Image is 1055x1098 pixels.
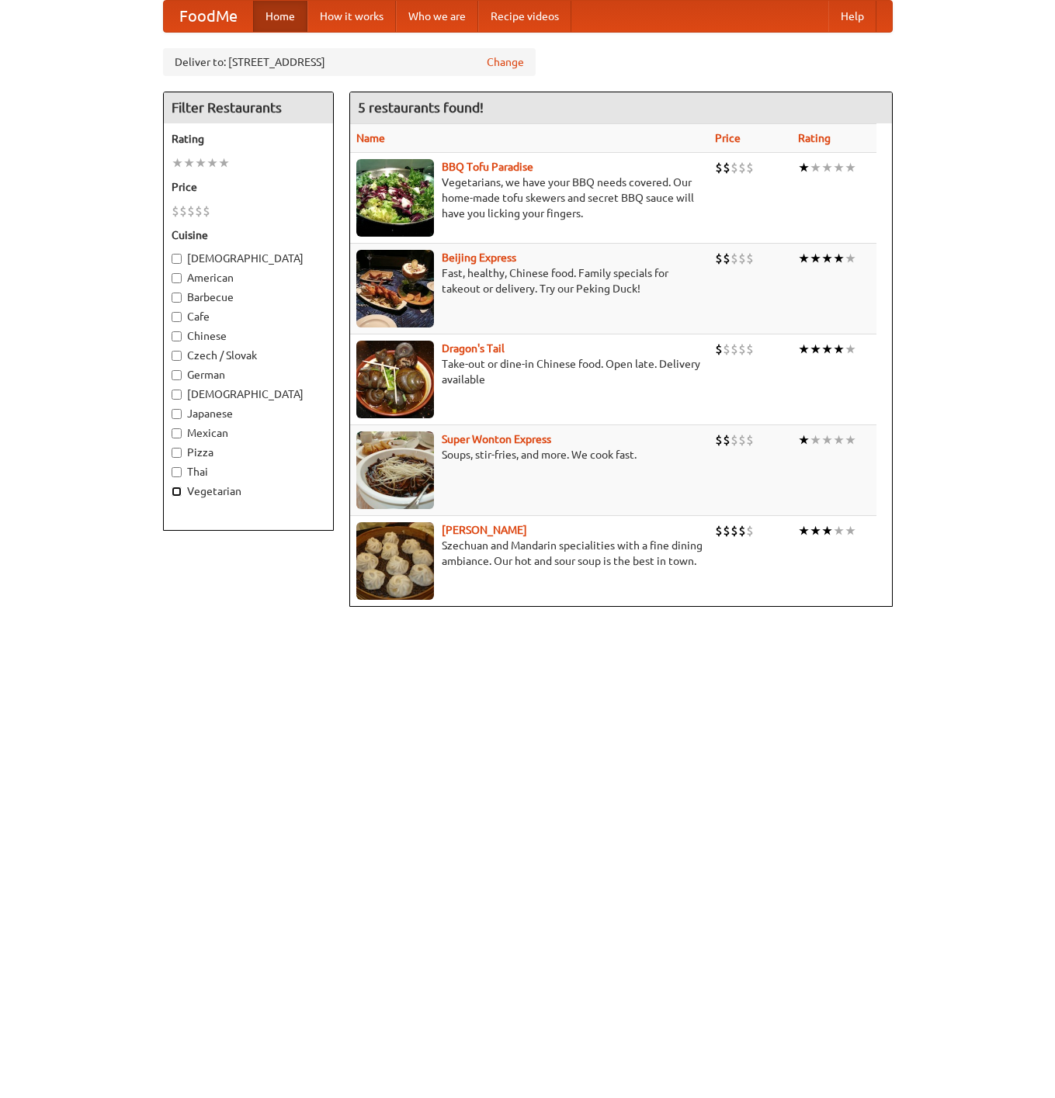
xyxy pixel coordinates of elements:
[746,250,754,267] li: $
[195,203,203,220] li: $
[172,386,325,402] label: [DEMOGRAPHIC_DATA]
[821,159,833,176] li: ★
[845,159,856,176] li: ★
[172,483,325,499] label: Vegetarian
[798,431,810,449] li: ★
[358,100,484,115] ng-pluralize: 5 restaurants found!
[810,341,821,358] li: ★
[172,179,325,195] h5: Price
[172,348,325,363] label: Czech / Slovak
[798,132,831,144] a: Rating
[833,431,845,449] li: ★
[746,341,754,358] li: $
[172,331,182,341] input: Chinese
[172,203,179,220] li: $
[356,341,434,418] img: dragon.jpg
[356,250,434,327] img: beijing.jpg
[164,92,333,123] h4: Filter Restaurants
[172,367,325,383] label: German
[478,1,571,32] a: Recipe videos
[746,431,754,449] li: $
[833,341,845,358] li: ★
[206,154,218,171] li: ★
[442,524,527,536] a: [PERSON_NAME]
[179,203,187,220] li: $
[715,132,741,144] a: Price
[172,293,182,303] input: Barbecue
[746,522,754,539] li: $
[821,250,833,267] li: ★
[356,159,434,237] img: tofuparadise.jpg
[731,250,738,267] li: $
[723,159,731,176] li: $
[715,522,723,539] li: $
[715,341,723,358] li: $
[172,467,182,477] input: Thai
[798,522,810,539] li: ★
[798,159,810,176] li: ★
[715,250,723,267] li: $
[442,342,505,355] a: Dragon's Tail
[356,431,434,509] img: superwonton.jpg
[356,522,434,600] img: shandong.jpg
[723,341,731,358] li: $
[172,328,325,344] label: Chinese
[845,522,856,539] li: ★
[731,522,738,539] li: $
[195,154,206,171] li: ★
[845,250,856,267] li: ★
[172,254,182,264] input: [DEMOGRAPHIC_DATA]
[845,341,856,358] li: ★
[810,250,821,267] li: ★
[715,159,723,176] li: $
[307,1,396,32] a: How it works
[172,273,182,283] input: American
[442,433,551,445] a: Super Wonton Express
[723,250,731,267] li: $
[828,1,876,32] a: Help
[172,428,182,438] input: Mexican
[172,312,182,322] input: Cafe
[723,522,731,539] li: $
[833,522,845,539] li: ★
[738,341,746,358] li: $
[172,406,325,421] label: Japanese
[356,356,703,387] p: Take-out or dine-in Chinese food. Open late. Delivery available
[833,250,845,267] li: ★
[172,309,325,324] label: Cafe
[845,431,856,449] li: ★
[810,159,821,176] li: ★
[172,154,183,171] li: ★
[821,431,833,449] li: ★
[442,251,516,264] a: Beijing Express
[821,522,833,539] li: ★
[253,1,307,32] a: Home
[218,154,230,171] li: ★
[356,175,703,221] p: Vegetarians, we have your BBQ needs covered. Our home-made tofu skewers and secret BBQ sauce will...
[738,250,746,267] li: $
[810,431,821,449] li: ★
[172,351,182,361] input: Czech / Slovak
[356,265,703,296] p: Fast, healthy, Chinese food. Family specials for takeout or delivery. Try our Peking Duck!
[172,390,182,400] input: [DEMOGRAPHIC_DATA]
[810,522,821,539] li: ★
[183,154,195,171] li: ★
[442,161,533,173] a: BBQ Tofu Paradise
[172,227,325,243] h5: Cuisine
[172,445,325,460] label: Pizza
[172,425,325,441] label: Mexican
[187,203,195,220] li: $
[172,289,325,305] label: Barbecue
[164,1,253,32] a: FoodMe
[738,431,746,449] li: $
[356,538,703,569] p: Szechuan and Mandarin specialities with a fine dining ambiance. Our hot and sour soup is the best...
[203,203,210,220] li: $
[738,159,746,176] li: $
[723,431,731,449] li: $
[731,159,738,176] li: $
[798,341,810,358] li: ★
